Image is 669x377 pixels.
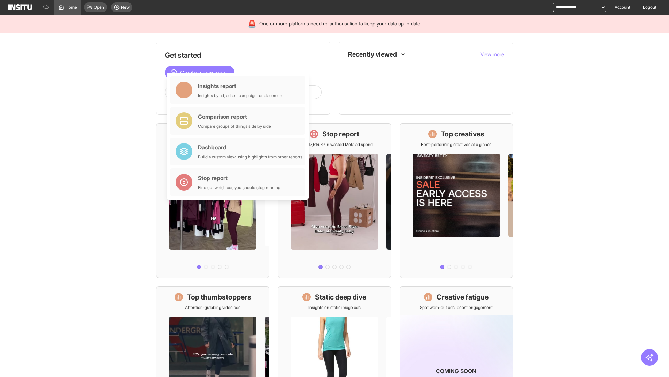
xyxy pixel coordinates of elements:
h1: Get started [165,50,322,60]
p: Insights on static image ads [308,305,361,310]
img: Logo [8,4,32,10]
span: Create a new report [180,68,229,77]
button: View more [480,51,504,58]
h1: Static deep dive [315,292,366,302]
span: One or more platforms need re-authorisation to keep your data up to date. [259,20,421,27]
h1: Top creatives [441,129,484,139]
div: Find out which ads you should stop running [198,185,280,191]
a: Stop reportSave £17,516.79 in wasted Meta ad spend [278,123,391,278]
p: Save £17,516.79 in wasted Meta ad spend [296,142,373,147]
div: Stop report [198,174,280,182]
p: Best-performing creatives at a glance [421,142,492,147]
span: Home [66,5,77,10]
div: Comparison report [198,112,271,121]
p: Attention-grabbing video ads [185,305,240,310]
div: Dashboard [198,143,302,151]
h1: Stop report [322,129,359,139]
div: Insights report [198,82,284,90]
div: Insights by ad, adset, campaign, or placement [198,93,284,98]
div: Build a custom view using highlights from other reports [198,154,302,160]
button: Create a new report [165,66,234,80]
a: Top creativesBest-performing creatives at a glance [400,123,513,278]
div: 🚨 [248,19,256,29]
h1: Top thumbstoppers [187,292,251,302]
span: Open [94,5,104,10]
span: New [121,5,130,10]
div: Compare groups of things side by side [198,124,271,129]
a: What's live nowSee all active ads instantly [156,123,269,278]
span: View more [480,51,504,57]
